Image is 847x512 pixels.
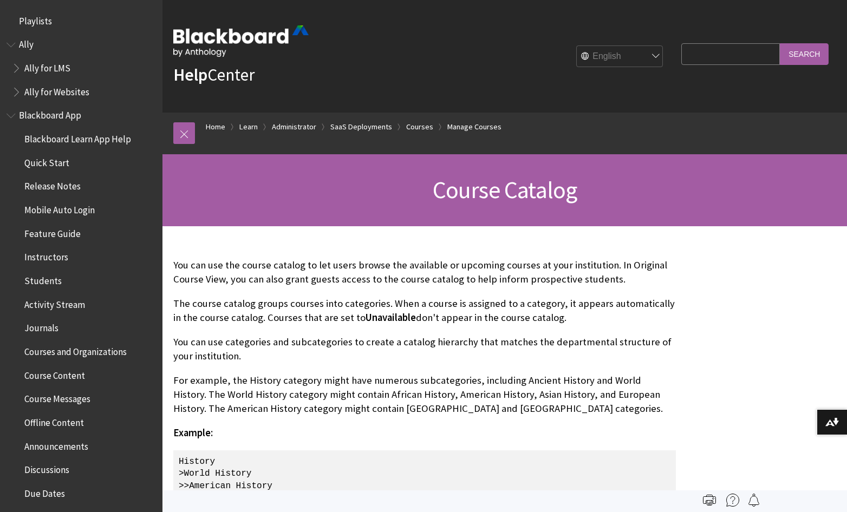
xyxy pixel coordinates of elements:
[173,426,213,439] span: Example:
[577,46,663,68] select: Site Language Selector
[24,130,131,145] span: Blackboard Learn App Help
[173,373,676,416] p: For example, the History category might have numerous subcategories, including Ancient History an...
[330,120,392,134] a: SaaS Deployments
[24,319,58,334] span: Journals
[703,494,716,507] img: Print
[19,36,34,50] span: Ally
[24,484,65,499] span: Due Dates
[173,64,255,86] a: HelpCenter
[24,343,127,357] span: Courses and Organizations
[433,175,577,205] span: Course Catalog
[6,12,156,30] nav: Book outline for Playlists
[24,201,95,215] span: Mobile Auto Login
[406,120,433,134] a: Courses
[447,120,501,134] a: Manage Courses
[24,437,88,452] span: Announcements
[366,311,416,324] span: Unavailable
[173,64,207,86] strong: Help
[24,154,69,168] span: Quick Start
[24,296,85,310] span: Activity Stream
[24,413,84,428] span: Offline Content
[272,120,316,134] a: Administrator
[780,43,829,64] input: Search
[19,107,81,121] span: Blackboard App
[173,335,676,363] p: You can use categories and subcategories to create a catalog hierarchy that matches the departmen...
[24,366,85,381] span: Course Content
[24,390,90,405] span: Course Messages
[24,59,70,74] span: Ally for LMS
[173,25,309,57] img: Blackboard by Anthology
[24,178,81,192] span: Release Notes
[239,120,258,134] a: Learn
[747,494,760,507] img: Follow this page
[173,297,676,325] p: The course catalog groups courses into categories. When a course is assigned to a category, it ap...
[6,36,156,101] nav: Book outline for Anthology Ally Help
[726,494,739,507] img: More help
[173,258,676,286] p: You can use the course catalog to let users browse the available or upcoming courses at your inst...
[206,120,225,134] a: Home
[24,248,68,263] span: Instructors
[24,225,81,239] span: Feature Guide
[24,272,62,286] span: Students
[24,83,89,97] span: Ally for Websites
[19,12,52,27] span: Playlists
[24,461,69,475] span: Discussions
